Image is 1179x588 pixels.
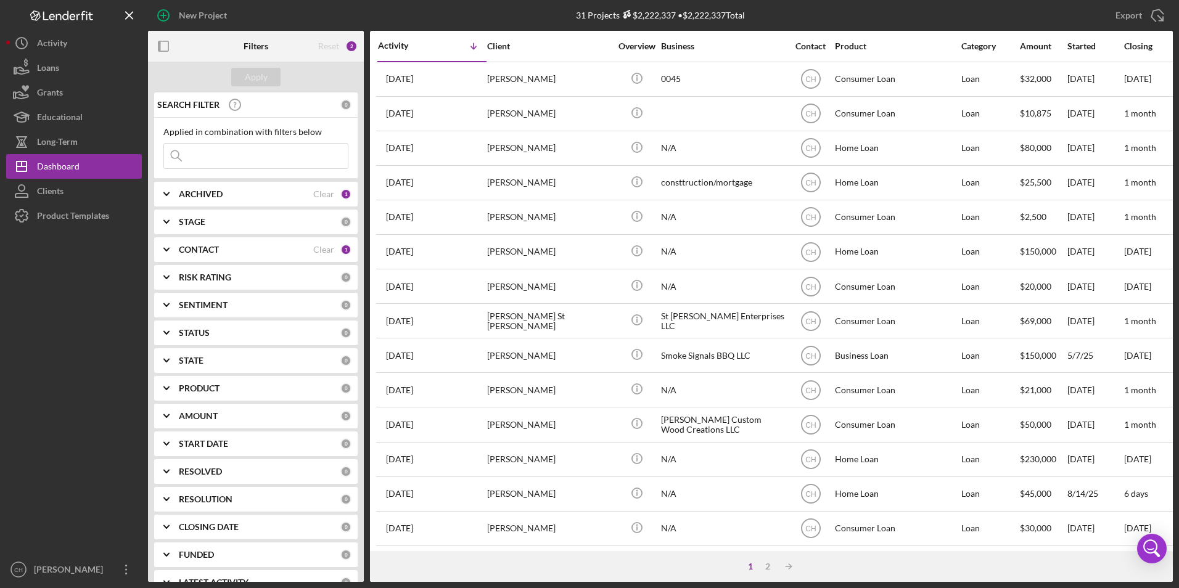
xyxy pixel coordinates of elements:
[487,547,610,579] div: [PERSON_NAME]
[487,339,610,372] div: [PERSON_NAME]
[661,235,784,268] div: N/A
[6,80,142,105] button: Grants
[318,41,339,51] div: Reset
[1115,3,1142,28] div: Export
[1067,547,1123,579] div: [DATE]
[340,521,351,533] div: 0
[961,374,1019,406] div: Loan
[661,166,784,199] div: consttruction/mortgage
[340,355,351,366] div: 0
[961,408,1019,441] div: Loan
[1124,142,1156,153] time: 1 month
[661,41,784,51] div: Business
[1067,97,1123,130] div: [DATE]
[487,132,610,165] div: [PERSON_NAME]
[386,247,413,256] time: 2025-09-18 17:29
[661,201,784,234] div: N/A
[231,68,281,86] button: Apply
[386,454,413,464] time: 2025-09-12 04:51
[179,550,214,560] b: FUNDED
[340,577,351,588] div: 0
[805,351,816,360] text: CH
[244,41,268,51] b: Filters
[835,547,958,579] div: Home Loan
[487,304,610,337] div: [PERSON_NAME] St [PERSON_NAME]
[386,351,413,361] time: 2025-09-16 21:04
[805,110,816,118] text: CH
[835,201,958,234] div: Consumer Loan
[386,212,413,222] time: 2025-09-19 01:51
[742,561,759,571] div: 1
[340,466,351,477] div: 0
[340,494,351,505] div: 0
[661,374,784,406] div: N/A
[1124,385,1156,395] time: 1 month
[661,547,784,579] div: N/A
[1124,211,1156,222] time: 1 month
[340,272,351,283] div: 0
[378,41,432,51] div: Activity
[1020,177,1051,187] span: $25,500
[1020,488,1051,499] span: $45,000
[6,31,142,55] a: Activity
[1020,142,1051,153] span: $80,000
[179,522,239,532] b: CLOSING DATE
[961,166,1019,199] div: Loan
[805,75,816,84] text: CH
[835,235,958,268] div: Home Loan
[661,63,784,96] div: 0045
[340,300,351,311] div: 0
[386,316,413,326] time: 2025-09-18 00:13
[835,304,958,337] div: Consumer Loan
[1067,408,1123,441] div: [DATE]
[487,63,610,96] div: [PERSON_NAME]
[157,100,220,110] b: SEARCH FILTER
[340,244,351,255] div: 1
[1020,211,1046,222] span: $2,500
[37,154,80,182] div: Dashboard
[805,282,816,291] text: CH
[1020,523,1051,533] span: $30,000
[1020,350,1056,361] span: $150,000
[1124,281,1151,292] time: [DATE]
[6,154,142,179] a: Dashboard
[179,494,232,504] b: RESOLUTION
[6,179,142,203] a: Clients
[1124,246,1151,256] time: [DATE]
[805,213,816,222] text: CH
[835,132,958,165] div: Home Loan
[835,63,958,96] div: Consumer Loan
[340,216,351,227] div: 0
[805,490,816,499] text: CH
[6,129,142,154] a: Long-Term
[1020,246,1056,256] span: $150,000
[661,408,784,441] div: [PERSON_NAME] Custom Wood Creations LLC
[961,304,1019,337] div: Loan
[1124,316,1156,326] time: 1 month
[487,166,610,199] div: [PERSON_NAME]
[313,189,334,199] div: Clear
[37,203,109,231] div: Product Templates
[1067,63,1123,96] div: [DATE]
[805,248,816,256] text: CH
[487,201,610,234] div: [PERSON_NAME]
[661,512,784,545] div: N/A
[1103,3,1173,28] button: Export
[1067,41,1123,51] div: Started
[6,203,142,228] button: Product Templates
[961,443,1019,476] div: Loan
[340,383,351,394] div: 0
[163,127,348,137] div: Applied in combination with filters below
[1020,41,1066,51] div: Amount
[37,80,63,108] div: Grants
[386,282,413,292] time: 2025-09-18 13:19
[6,557,142,582] button: CH[PERSON_NAME]
[835,41,958,51] div: Product
[961,478,1019,510] div: Loan
[1124,488,1148,499] time: 6 days
[805,525,816,533] text: CH
[179,411,218,421] b: AMOUNT
[313,245,334,255] div: Clear
[386,143,413,153] time: 2025-09-19 21:37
